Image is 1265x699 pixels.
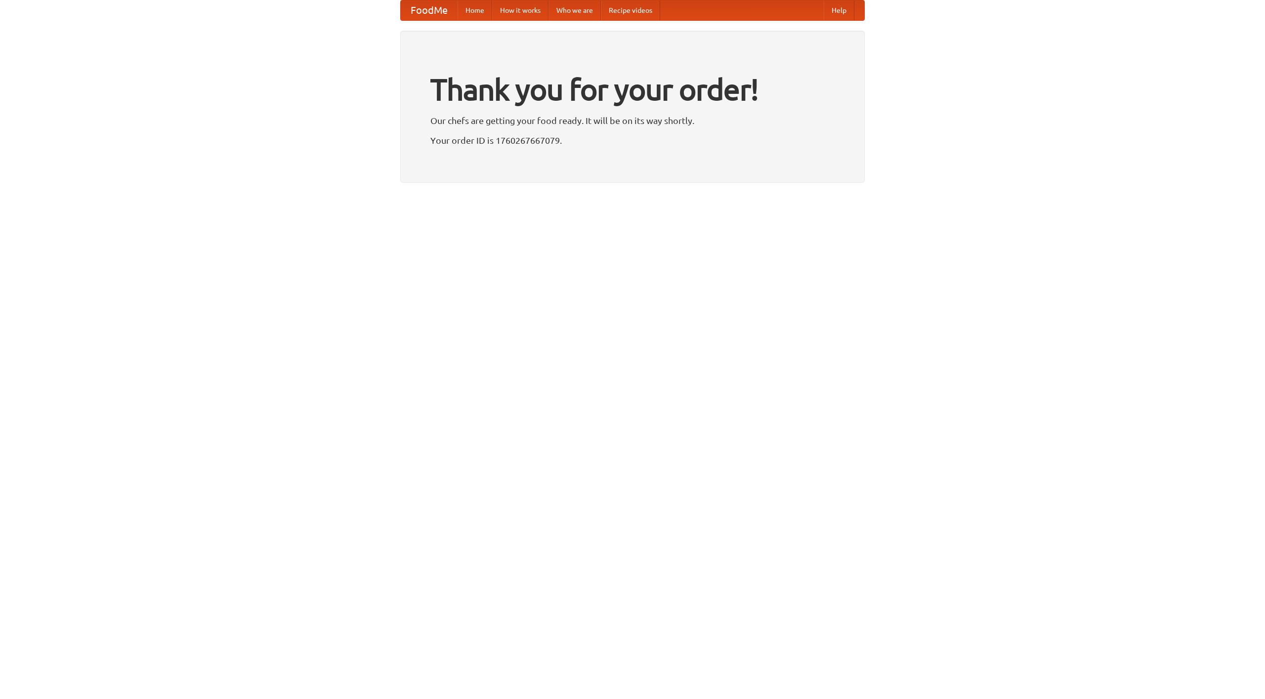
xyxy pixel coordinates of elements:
a: Who we are [548,0,601,20]
a: How it works [492,0,548,20]
a: Recipe videos [601,0,660,20]
a: Help [824,0,854,20]
a: FoodMe [401,0,458,20]
h1: Thank you for your order! [430,66,835,113]
p: Our chefs are getting your food ready. It will be on its way shortly. [430,113,835,128]
a: Home [458,0,492,20]
p: Your order ID is 1760267667079. [430,133,835,148]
